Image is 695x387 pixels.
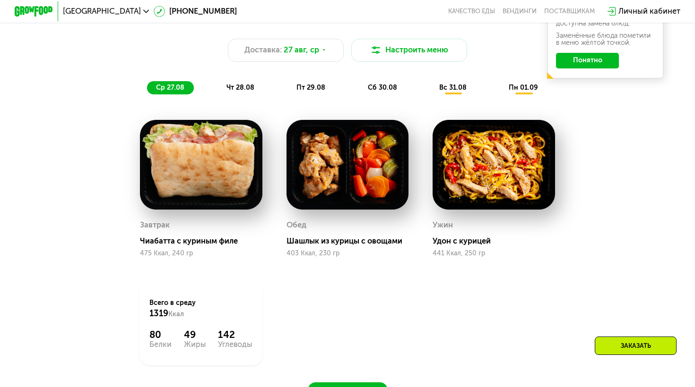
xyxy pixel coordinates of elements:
span: Доставка: [244,44,282,56]
div: Ужин [433,218,453,233]
span: чт 28.08 [226,84,254,92]
div: Личный кабинет [618,6,680,17]
a: [PHONE_NUMBER] [154,6,237,17]
div: Чиабатта с куриным филе [140,236,270,246]
span: [GEOGRAPHIC_DATA] [63,8,141,15]
span: пт 29.08 [296,84,325,92]
span: ср 27.08 [156,84,184,92]
div: 475 Ккал, 240 гр [140,250,262,257]
span: сб 30.08 [368,84,397,92]
a: Вендинги [503,8,537,15]
span: вс 31.08 [439,84,467,92]
div: Углеводы [218,341,252,348]
div: Завтрак [140,218,170,233]
div: Шашлык из курицы с овощами [287,236,417,246]
div: 142 [218,329,252,341]
div: Белки [149,341,172,348]
a: Качество еды [448,8,495,15]
div: Удон с курицей [433,236,563,246]
button: Настроить меню [351,39,467,62]
span: пн 01.09 [509,84,538,92]
div: Жиры [184,341,206,348]
div: 403 Ккал, 230 гр [287,250,409,257]
div: 49 [184,329,206,341]
div: 441 Ккал, 250 гр [433,250,555,257]
span: Ккал [168,310,184,318]
span: 1319 [149,308,168,319]
div: поставщикам [544,8,595,15]
div: Всего в среду [149,298,252,320]
span: 27 авг, ср [284,44,319,56]
div: 80 [149,329,172,341]
div: Заменённые блюда пометили в меню жёлтой точкой. [556,33,654,46]
div: Заказать [595,337,677,355]
div: Обед [287,218,306,233]
button: Понятно [556,53,619,68]
div: В даты, выделенные желтым, доступна замена блюд. [556,14,654,27]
